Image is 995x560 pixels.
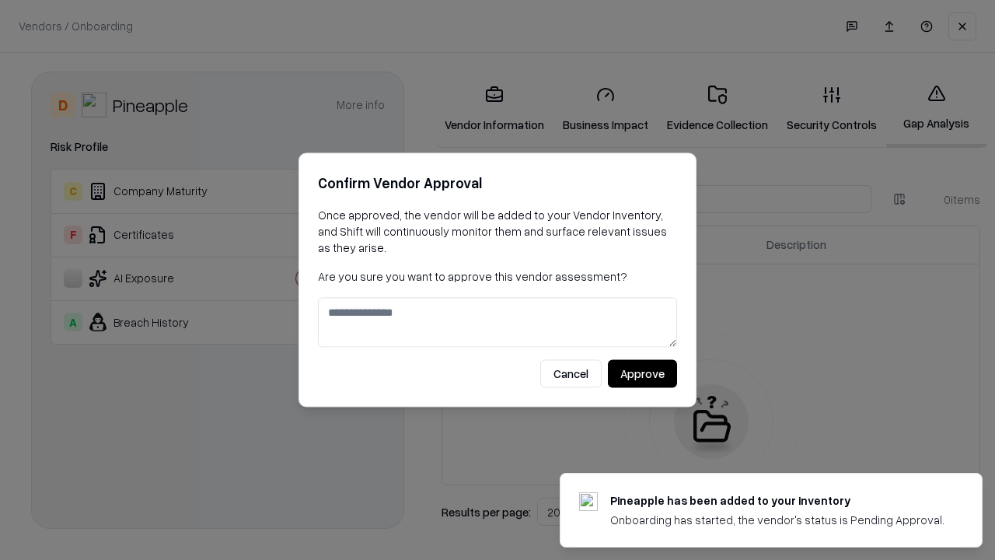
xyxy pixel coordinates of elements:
p: Are you sure you want to approve this vendor assessment? [318,268,677,285]
img: pineappleenergy.com [579,492,598,511]
div: Onboarding has started, the vendor's status is Pending Approval. [610,512,944,528]
button: Cancel [540,360,602,388]
h2: Confirm Vendor Approval [318,172,677,194]
button: Approve [608,360,677,388]
p: Once approved, the vendor will be added to your Vendor Inventory, and Shift will continuously mon... [318,207,677,256]
div: Pineapple has been added to your inventory [610,492,944,509]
